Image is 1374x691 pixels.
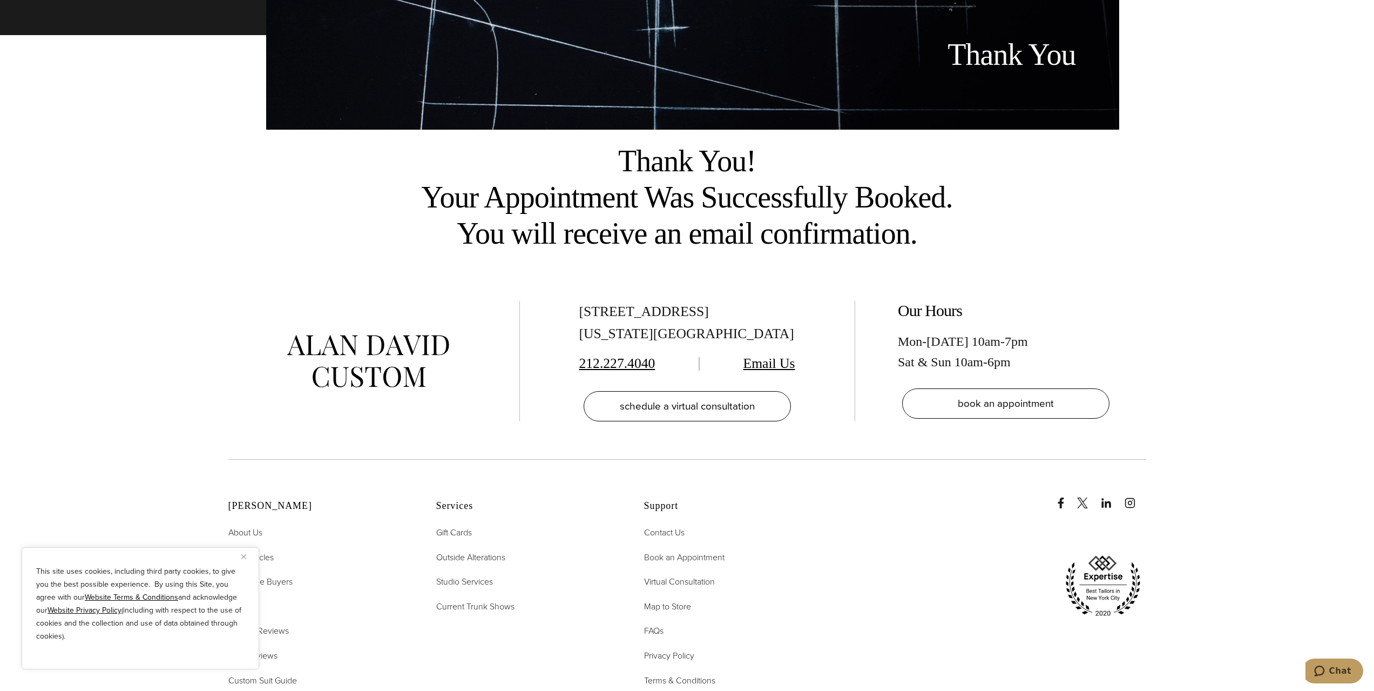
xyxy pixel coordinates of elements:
[644,625,664,637] span: FAQs
[436,500,617,512] h2: Services
[620,398,755,414] span: schedule a virtual consultation
[228,674,297,687] span: Custom Suit Guide
[644,600,691,613] span: Map to Store
[228,526,262,539] span: About Us
[644,674,715,688] a: Terms & Conditions
[241,554,246,559] img: Close
[898,301,1114,320] h2: Our Hours
[644,526,685,539] span: Contact Us
[1077,487,1099,508] a: x/twitter
[644,575,715,589] a: Virtual Consultation
[644,551,725,563] span: Book an Appointment
[436,526,472,539] span: Gift Cards
[644,575,715,588] span: Virtual Consultation
[1305,659,1363,686] iframe: Opens a widget where you can chat to one of our agents
[48,605,121,616] a: Website Privacy Policy
[579,355,655,371] a: 212.227.4040
[436,526,472,540] a: Gift Cards
[644,649,694,662] span: Privacy Policy
[228,575,293,589] a: First-Time Buyers
[579,301,795,345] div: [STREET_ADDRESS] [US_STATE][GEOGRAPHIC_DATA]
[644,649,694,663] a: Privacy Policy
[743,355,795,371] a: Email Us
[228,674,297,688] a: Custom Suit Guide
[436,575,493,589] a: Studio Services
[644,674,715,687] span: Terms & Conditions
[902,388,1109,419] a: book an appointment
[436,600,515,613] span: Current Trunk Shows
[1060,552,1146,621] img: expertise, best tailors in new york city 2020
[584,391,791,421] a: schedule a virtual consultation
[898,331,1114,373] div: Mon-[DATE] 10am-7pm Sat & Sun 10am-6pm
[241,550,254,563] button: Close
[644,500,825,512] h2: Support
[436,600,515,614] a: Current Trunk Shows
[228,526,262,540] a: About Us
[1055,487,1075,508] a: Facebook
[644,526,685,540] a: Contact Us
[1101,487,1122,508] a: linkedin
[287,335,449,387] img: alan david custom
[436,526,617,613] nav: Services Footer Nav
[436,551,505,565] a: Outside Alterations
[644,624,664,638] a: FAQs
[1125,487,1146,508] a: instagram
[644,600,691,614] a: Map to Store
[228,526,409,687] nav: Alan David Footer Nav
[13,143,1361,252] h2: Thank You! Your Appointment Was Successfully Booked. You will receive an email confirmation.
[836,37,1076,73] h1: Thank You
[436,575,493,588] span: Studio Services
[228,575,293,588] span: First-Time Buyers
[436,551,505,563] span: Outside Alterations
[85,592,178,603] a: Website Terms & Conditions
[958,395,1054,411] span: book an appointment
[228,500,409,512] h2: [PERSON_NAME]
[644,551,725,565] a: Book an Appointment
[36,565,245,643] p: This site uses cookies, including third party cookies, to give you the best possible experience. ...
